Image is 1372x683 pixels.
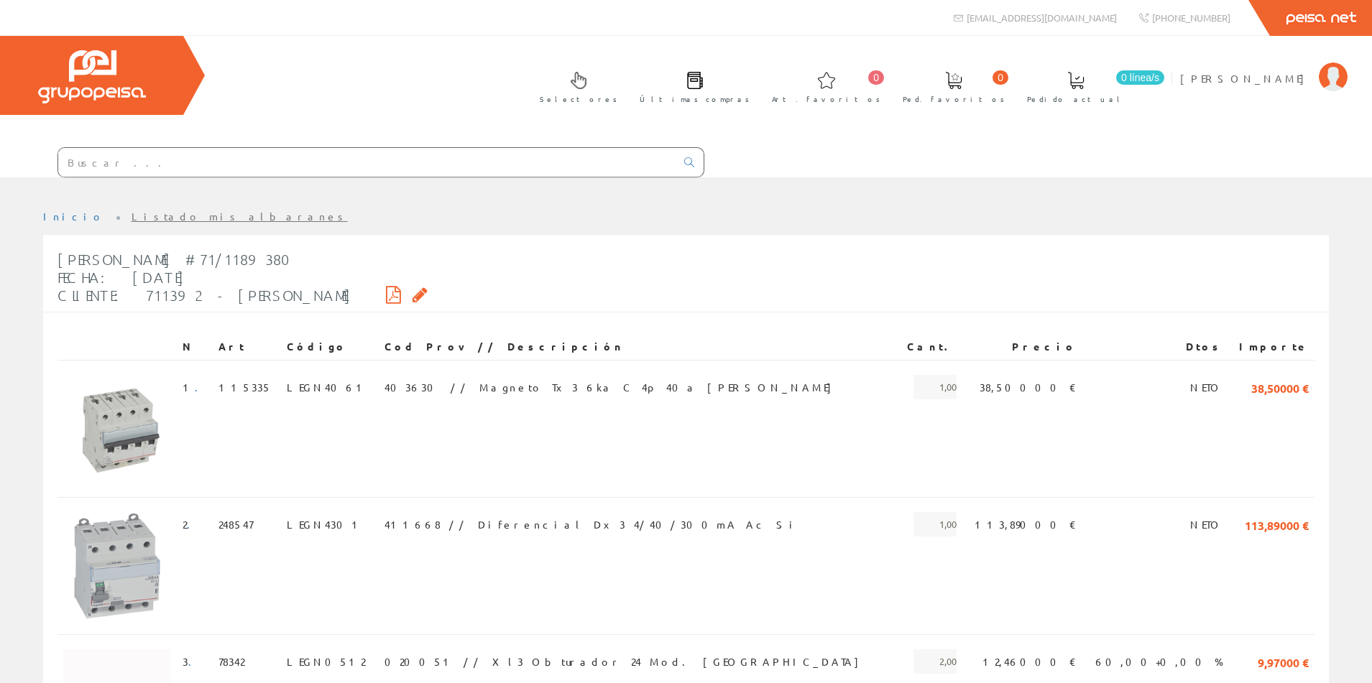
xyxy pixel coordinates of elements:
span: 60,00+0,00 % [1095,649,1223,674]
span: 38,50000 € [980,375,1077,399]
span: 3 [183,649,201,674]
span: NETO [1190,375,1223,399]
span: Selectores [540,92,617,106]
span: 2,00 [913,649,957,674]
span: [PERSON_NAME] #71/1189380 Fecha: [DATE] Cliente: 711392 - [PERSON_NAME] [57,251,351,304]
span: 0 línea/s [1116,70,1164,85]
span: LEGN4301 [287,512,364,536]
i: Solicitar por email copia firmada [413,289,428,299]
img: Foto artículo (150x150) [63,512,171,620]
span: Pedido actual [1027,92,1125,106]
span: Últimas compras [640,92,750,106]
span: [EMAIL_ADDRESS][DOMAIN_NAME] [967,11,1117,24]
a: Inicio [43,210,104,223]
span: 2 [183,512,199,536]
span: LEGN4061 [287,375,368,399]
img: Foto artículo (150x150) [63,375,171,483]
img: Grupo Peisa [38,50,146,103]
span: 1,00 [913,375,957,399]
th: Precio [962,334,1082,360]
span: Art. favoritos [772,92,880,106]
i: Descargar PDF [386,289,401,299]
a: Últimas compras [625,60,757,112]
span: 020051 // Xl3 Obturador 24 Mod. [GEOGRAPHIC_DATA] [385,649,866,674]
th: Cod Prov // Descripción [379,334,898,360]
th: Cant. [898,334,962,360]
th: Importe [1229,334,1315,360]
span: [PHONE_NUMBER] [1152,11,1230,24]
span: Ped. favoritos [903,92,1005,106]
span: [PERSON_NAME] [1180,71,1312,85]
a: . [187,518,199,531]
span: 9,97000 € [1258,649,1309,674]
a: . [188,655,201,668]
span: 248547 [218,512,253,536]
th: Dtos [1082,334,1229,360]
span: 1 [183,375,207,399]
th: N [177,334,213,360]
span: 113,89000 € [1245,512,1309,536]
a: Listado mis albaranes [132,210,348,223]
span: NETO [1190,512,1223,536]
th: Código [281,334,379,360]
span: 411668 // Diferencial Dx3 4/40/300mA Ac Si [385,512,799,536]
input: Buscar ... [58,148,676,177]
span: 115335 [218,375,272,399]
a: [PERSON_NAME] [1180,60,1348,73]
span: 1,00 [913,512,957,536]
span: 38,50000 € [1251,375,1309,399]
span: LEGN0512 [287,649,365,674]
th: Art [213,334,281,360]
span: 403630 // Magneto Tx3 6ka C 4p 40a [PERSON_NAME] [385,375,839,399]
span: 0 [993,70,1008,85]
span: 78342 [218,649,244,674]
span: 113,89000 € [975,512,1077,536]
a: . [195,381,207,394]
a: Selectores [525,60,625,112]
span: 0 [868,70,884,85]
span: 12,46000 € [982,649,1077,674]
